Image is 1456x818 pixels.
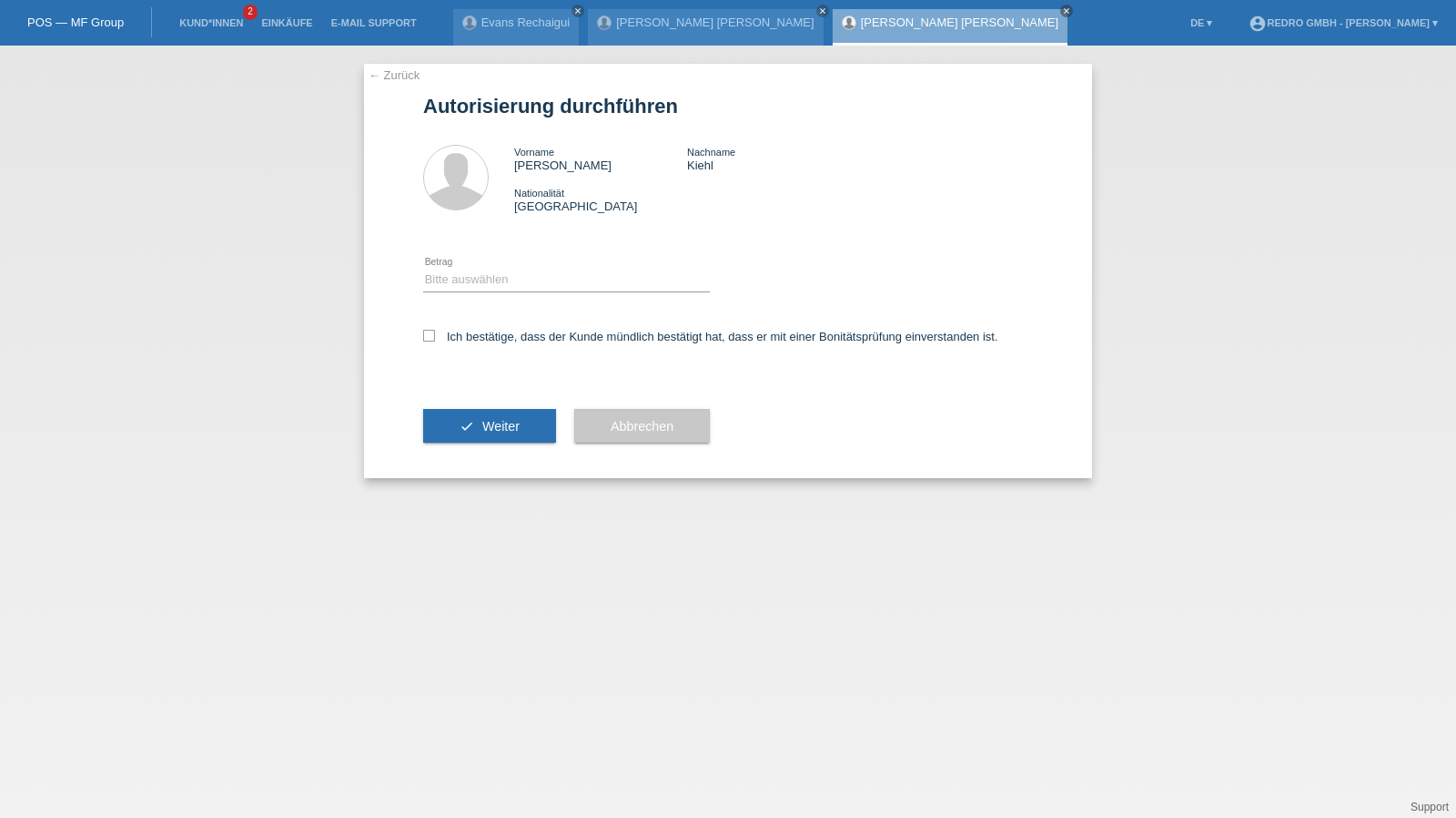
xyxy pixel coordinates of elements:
a: Support [1410,801,1449,813]
a: account_circleRedro GmbH - [PERSON_NAME] ▾ [1239,17,1447,28]
a: Evans Rechaigui [481,15,571,29]
div: Kiehl [687,145,860,172]
span: Vorname [514,147,554,158]
a: ← Zurück [369,68,420,82]
a: [PERSON_NAME] [PERSON_NAME] [616,15,814,29]
a: close [571,5,584,17]
span: Abbrechen [611,419,673,434]
span: Nationalität [514,188,564,199]
i: close [1062,6,1071,15]
div: [GEOGRAPHIC_DATA] [514,186,687,213]
a: DE ▾ [1181,17,1221,28]
div: [PERSON_NAME] [514,145,687,172]
i: check [460,419,474,434]
a: [PERSON_NAME] [PERSON_NAME] [861,15,1058,29]
a: POS — MF Group [27,15,124,29]
a: close [1060,5,1073,17]
span: Nachname [687,147,735,158]
a: close [816,5,829,17]
a: Einkäufe [252,17,321,28]
label: Ich bestätige, dass der Kunde mündlich bestätigt hat, dass er mit einer Bonitätsprüfung einversta... [423,330,998,343]
h1: Autorisierung durchführen [423,95,1033,118]
button: check Weiter [423,409,556,444]
a: Kund*innen [170,17,252,28]
i: account_circle [1249,15,1267,33]
i: close [818,6,827,15]
i: close [573,6,582,15]
button: Abbrechen [574,409,710,444]
span: 2 [243,5,258,20]
a: E-Mail Support [322,17,426,28]
span: Weiter [482,419,520,434]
